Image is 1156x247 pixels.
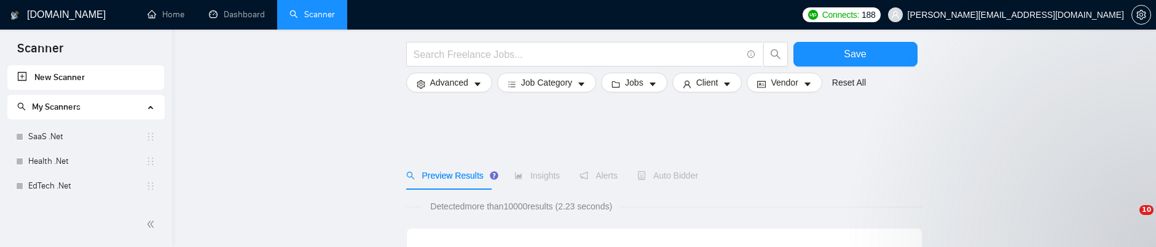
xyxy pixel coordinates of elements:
[757,79,766,89] span: idcard
[406,171,495,180] span: Preview Results
[32,102,81,112] span: My Scanners
[808,10,818,20] img: upwork-logo.png
[577,79,586,89] span: caret-down
[28,124,146,149] a: SaaS .Net
[146,132,155,142] span: holder
[146,156,155,166] span: holder
[289,9,335,20] a: searchScanner
[625,76,643,89] span: Jobs
[803,79,812,89] span: caret-down
[406,171,415,180] span: search
[17,102,81,112] span: My Scanners
[580,171,618,180] span: Alerts
[1131,5,1151,25] button: setting
[146,181,155,191] span: holder
[862,8,875,22] span: 188
[430,76,468,89] span: Advanced
[611,79,620,89] span: folder
[1132,10,1150,20] span: setting
[422,200,621,213] span: Detected more than 10000 results (2.23 seconds)
[497,73,596,92] button: barsJob Categorycaret-down
[648,79,657,89] span: caret-down
[28,149,146,174] a: Health .Net
[7,124,164,149] li: SaaS .Net
[7,198,164,223] li: Fintech .Net
[1114,205,1144,235] iframe: Intercom live chat
[672,73,742,92] button: userClientcaret-down
[146,218,159,230] span: double-left
[696,76,718,89] span: Client
[7,149,164,174] li: Health .Net
[7,39,73,65] span: Scanner
[747,73,822,92] button: idcardVendorcaret-down
[793,42,918,67] button: Save
[521,76,572,89] span: Job Category
[637,171,698,180] span: Auto Bidder
[414,47,742,62] input: Search Freelance Jobs...
[514,171,523,180] span: area-chart
[209,9,265,20] a: dashboardDashboard
[17,102,26,111] span: search
[747,51,755,59] span: info-circle
[514,171,560,180] span: Insights
[28,174,146,198] a: EdTech .Net
[7,65,164,90] li: New Scanner
[7,174,164,198] li: EdTech .Net
[17,65,154,90] a: New Scanner
[844,46,866,62] span: Save
[580,171,588,180] span: notification
[723,79,731,89] span: caret-down
[489,170,500,181] div: Tooltip anchor
[10,6,19,25] img: logo
[771,76,798,89] span: Vendor
[764,49,787,60] span: search
[147,9,184,20] a: homeHome
[637,171,646,180] span: robot
[1131,10,1151,20] a: setting
[832,76,866,89] a: Reset All
[508,79,516,89] span: bars
[417,79,425,89] span: setting
[473,79,482,89] span: caret-down
[822,8,859,22] span: Connects:
[601,73,667,92] button: folderJobscaret-down
[1139,205,1154,215] span: 10
[406,73,492,92] button: settingAdvancedcaret-down
[683,79,691,89] span: user
[891,10,900,19] span: user
[763,42,788,67] button: search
